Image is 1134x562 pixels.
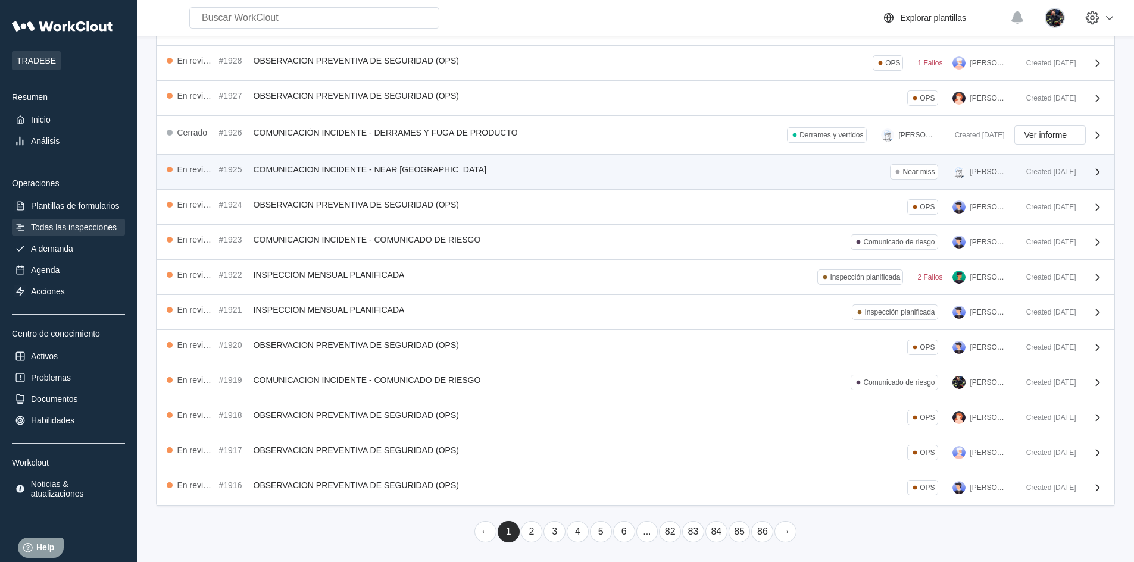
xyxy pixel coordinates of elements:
[952,306,966,319] img: user-5.png
[219,235,249,244] div: #1923
[952,341,966,354] img: user-5.png
[751,521,773,542] a: Page 86
[12,133,125,149] a: Análisis
[254,270,405,280] span: INSPECCION MENSUAL PLANIFICADA
[1017,94,1076,102] div: Created [DATE]
[970,483,1007,492] div: [PERSON_NAME]
[1014,125,1086,145] button: Ver informe
[177,340,214,350] div: En revisión
[682,521,704,542] a: Page 83
[177,91,214,101] div: En revisión
[590,521,612,542] a: Page 5
[659,521,681,542] a: Page 82
[31,115,51,124] div: Inicio
[177,165,214,174] div: En revisión
[254,305,405,315] span: INSPECCION MENSUAL PLANIFICADA
[12,329,125,338] div: Centro de conocimiento
[970,94,1007,102] div: [PERSON_NAME]
[729,521,751,542] a: Page 85
[882,11,1005,25] a: Explorar plantillas
[157,260,1114,295] a: En revisión#1922INSPECCION MENSUAL PLANIFICADAInspección planificada2 Fallos[PERSON_NAME]Created ...
[1017,378,1076,387] div: Created [DATE]
[952,376,966,389] img: 2a7a337f-28ec-44a9-9913-8eaa51124fce.jpg
[705,521,727,542] a: Page 84
[219,340,249,350] div: #1920
[157,435,1114,470] a: En revisión#1917OBSERVACION PREVENTIVA DE SEGURIDAD (OPS)OPS[PERSON_NAME]Created [DATE]
[157,400,1114,435] a: En revisión#1918OBSERVACION PREVENTIVA DE SEGURIDAD (OPS)OPS[PERSON_NAME]Created [DATE]
[970,343,1007,351] div: [PERSON_NAME]
[12,111,125,128] a: Inicio
[920,483,935,492] div: OPS
[177,56,214,65] div: En revisión
[543,521,566,542] a: Page 3
[1017,273,1076,281] div: Created [DATE]
[952,236,966,249] img: user-5.png
[254,235,481,244] span: COMUNICACION INCIDENTE - COMUNICADO DE RIESGO
[952,92,966,105] img: user-2.png
[799,131,863,139] div: Derrames y vertidos
[952,481,966,494] img: user-5.png
[219,91,249,101] div: #1927
[952,165,966,178] img: clout-01.png
[219,481,249,490] div: #1916
[1017,238,1076,246] div: Created [DATE]
[970,59,1007,67] div: [PERSON_NAME]
[219,270,249,280] div: #1922
[177,200,214,209] div: En revisión
[12,262,125,278] a: Agenda
[952,411,966,424] img: user-2.png
[157,46,1114,81] a: En revisión#1928OBSERVACION PREVENTIVA DE SEGURIDAD (OPS)OPS1 Fallos[PERSON_NAME]Created [DATE]
[12,458,125,467] div: Workclout
[254,410,459,420] span: OBSERVACION PREVENTIVA DE SEGURIDAD (OPS)
[254,200,459,209] span: OBSERVACION PREVENTIVA DE SEGURIDAD (OPS)
[952,446,966,459] img: user-3.png
[864,308,935,316] div: Inspección planificada
[157,116,1114,155] a: Cerrado#1926COMUNICACIÓN INCIDENTE - DERRAMES Y FUGA DE PRODUCTODerrames y vertidos[PERSON_NAME]C...
[1045,8,1065,28] img: 2a7a337f-28ec-44a9-9913-8eaa51124fce.jpg
[970,413,1007,422] div: [PERSON_NAME]
[31,201,120,211] div: Plantillas de formularios
[177,481,214,490] div: En revisión
[952,271,966,284] img: user.png
[219,375,249,385] div: #1919
[219,410,249,420] div: #1918
[12,369,125,386] a: Problemas
[945,131,1005,139] div: Created [DATE]
[177,128,208,137] div: Cerrado
[31,373,71,382] div: Problemas
[12,412,125,429] a: Habilidades
[157,330,1114,365] a: En revisión#1920OBSERVACION PREVENTIVA DE SEGURIDAD (OPS)OPS[PERSON_NAME]Created [DATE]
[1017,168,1076,176] div: Created [DATE]
[636,521,658,542] a: ...
[970,448,1007,457] div: [PERSON_NAME]
[917,59,942,67] div: 1 Fallos
[863,378,935,387] div: Comunicado de riesgo
[885,59,900,67] div: OPS
[901,13,967,23] div: Explorar plantillas
[970,378,1007,387] div: [PERSON_NAME]
[31,244,73,253] div: A demanda
[970,203,1007,211] div: [PERSON_NAME]
[12,92,125,102] div: Resumen
[177,235,214,244] div: En revisión
[31,265,60,275] div: Agenda
[219,128,249,137] div: #1926
[881,128,894,142] img: clout-01.png
[1017,203,1076,211] div: Created [DATE]
[254,128,518,137] span: COMUNICACIÓN INCIDENTE - DERRAMES Y FUGA DE PRODUCTO
[254,481,459,490] span: OBSERVACION PREVENTIVA DE SEGURIDAD (OPS)
[12,283,125,300] a: Acciones
[219,445,249,455] div: #1917
[219,56,249,65] div: #1928
[157,295,1114,330] a: En revisión#1921INSPECCION MENSUAL PLANIFICADAInspección planificada[PERSON_NAME]Created [DATE]
[189,7,439,29] input: Buscar WorkClout
[774,521,796,542] a: Next page
[920,413,935,422] div: OPS
[970,238,1007,246] div: [PERSON_NAME]
[177,445,214,455] div: En revisión
[157,225,1114,260] a: En revisión#1923COMUNICACION INCIDENTE - COMUNICADO DE RIESGOComunicado de riesgo[PERSON_NAME]Cre...
[1017,308,1076,316] div: Created [DATE]
[952,56,966,70] img: user-3.png
[219,165,249,174] div: #1925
